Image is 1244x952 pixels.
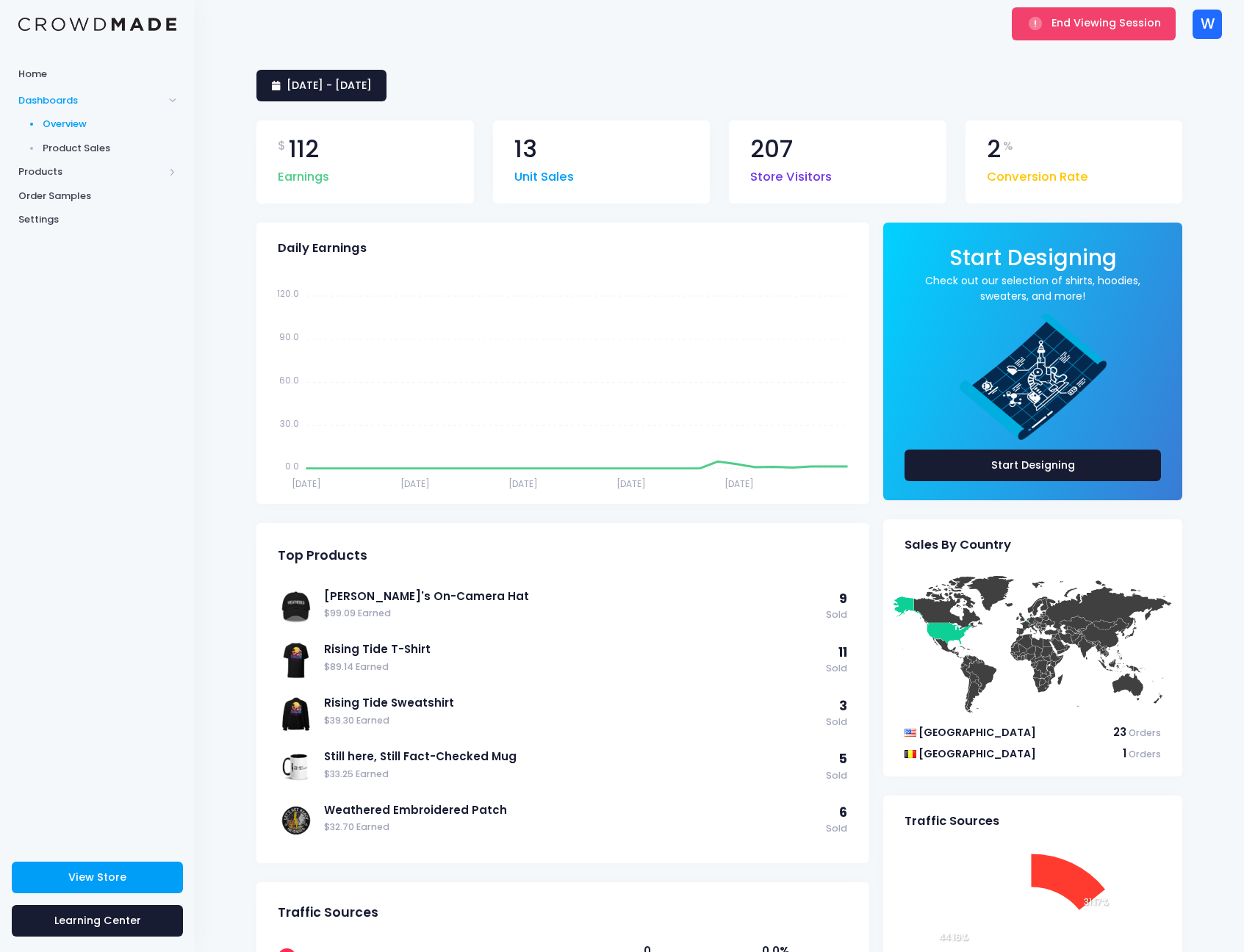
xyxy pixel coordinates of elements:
span: $33.25 Earned [324,768,819,782]
span: Home [18,67,176,82]
button: End Viewing Session [1012,7,1176,40]
span: 5 [839,750,847,768]
span: Daily Earnings [278,241,367,256]
a: Start Designing [905,450,1161,481]
span: Traffic Sources [905,814,999,829]
span: % [1003,137,1013,155]
tspan: 0.0 [285,460,299,472]
a: Still here, Still Fact-Checked Mug [324,749,819,765]
span: Sales By Country [905,538,1011,552]
span: Conversion Rate [987,161,1088,187]
span: $ [278,137,286,155]
tspan: 30.0 [280,416,299,429]
span: View Store [68,870,126,884]
span: 1 [1123,746,1126,761]
a: [PERSON_NAME]'s On-Camera Hat [324,588,819,605]
a: [DATE] - [DATE] [256,70,386,101]
a: Start Designing [949,255,1117,269]
span: Sold [826,822,847,836]
span: Settings [18,212,176,227]
a: View Store [12,862,183,893]
a: Check out our selection of shirts, hoodies, sweaters, and more! [905,273,1161,304]
span: Products [18,165,164,179]
span: 3 [839,697,847,715]
span: 13 [514,137,537,162]
img: Logo [18,18,176,32]
span: Sold [826,769,847,783]
span: 9 [839,590,847,607]
span: $32.70 Earned [324,821,819,834]
a: Rising Tide Sweatshirt [324,695,819,711]
span: Unit Sales [514,161,574,187]
span: 2 [987,137,1001,162]
tspan: [DATE] [292,477,321,489]
span: Orders [1129,726,1161,739]
tspan: 90.0 [279,331,299,343]
span: Earnings [278,161,329,187]
tspan: 60.0 [279,373,299,386]
div: W [1193,10,1222,39]
span: 23 [1113,724,1126,740]
span: 207 [750,137,793,162]
span: End Viewing Session [1051,15,1161,30]
span: $39.30 Earned [324,714,819,728]
span: Traffic Sources [278,905,378,920]
tspan: [DATE] [616,477,646,489]
span: Sold [826,662,847,676]
span: [GEOGRAPHIC_DATA] [918,725,1036,740]
span: $99.09 Earned [324,607,819,621]
tspan: [DATE] [400,477,430,489]
tspan: 120.0 [277,287,299,300]
span: Sold [826,715,847,729]
span: Start Designing [949,242,1117,273]
span: [DATE] - [DATE] [287,78,372,93]
span: Order Samples [18,189,176,203]
span: Dashboards [18,93,164,108]
tspan: [DATE] [508,477,538,489]
span: Store Visitors [750,161,832,187]
span: Orders [1129,748,1161,760]
a: Rising Tide T-Shirt [324,641,819,657]
span: 6 [839,804,847,821]
tspan: [DATE] [725,477,754,489]
a: Weathered Embroidered Patch [324,802,819,818]
span: Overview [43,117,177,131]
span: Top Products [278,548,367,563]
span: [GEOGRAPHIC_DATA] [918,746,1036,761]
span: $89.14 Earned [324,660,819,674]
span: Product Sales [43,141,177,156]
a: Learning Center [12,905,183,937]
span: 112 [289,137,319,162]
span: Learning Center [54,913,141,928]
span: 11 [838,643,847,661]
span: Sold [826,608,847,622]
